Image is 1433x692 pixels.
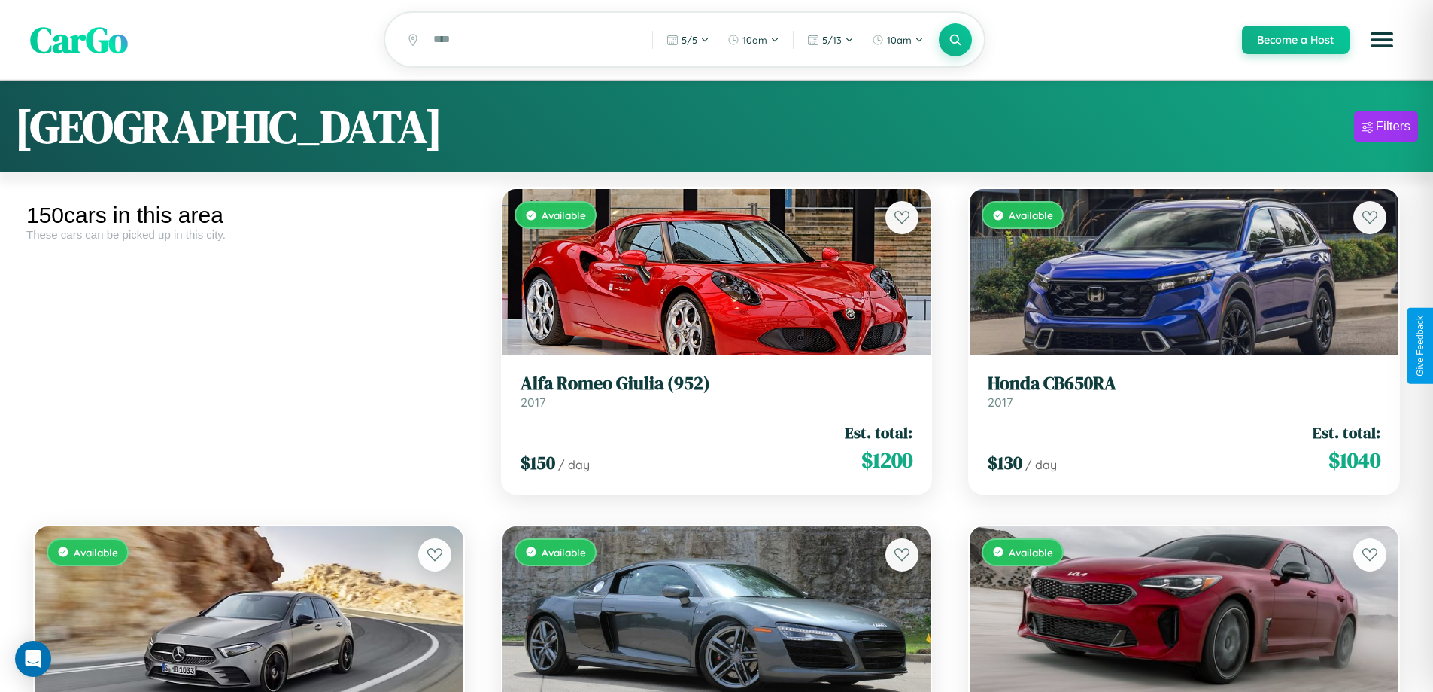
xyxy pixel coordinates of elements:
span: $ 1040 [1328,445,1380,475]
div: Filters [1376,119,1410,134]
h3: Alfa Romeo Giulia (952) [521,373,913,395]
span: $ 130 [988,450,1022,475]
span: Available [1009,546,1053,559]
span: 2017 [988,395,1013,410]
button: 5/13 [800,28,861,52]
span: Available [74,546,118,559]
div: These cars can be picked up in this city. [26,228,472,241]
span: CarGo [30,15,128,65]
span: 2017 [521,395,545,410]
div: 150 cars in this area [26,203,472,228]
span: $ 1200 [861,445,912,475]
span: 5 / 13 [822,34,842,46]
button: Open menu [1361,19,1403,61]
span: 5 / 5 [682,34,697,46]
div: Open Intercom Messenger [15,641,51,677]
span: Est. total: [845,422,912,444]
h1: [GEOGRAPHIC_DATA] [15,96,442,157]
a: Honda CB650RA2017 [988,373,1380,410]
h3: Honda CB650RA [988,373,1380,395]
a: Alfa Romeo Giulia (952)2017 [521,373,913,410]
button: Filters [1354,111,1418,142]
span: / day [558,457,590,472]
span: 10am [742,34,767,46]
span: $ 150 [521,450,555,475]
button: Become a Host [1242,26,1350,54]
button: 10am [864,28,931,52]
span: Available [542,546,586,559]
button: 10am [720,28,787,52]
button: 5/5 [659,28,717,52]
span: / day [1025,457,1057,472]
span: 10am [887,34,912,46]
span: Available [1009,209,1053,221]
div: Give Feedback [1415,316,1425,376]
span: Est. total: [1313,422,1380,444]
span: Available [542,209,586,221]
